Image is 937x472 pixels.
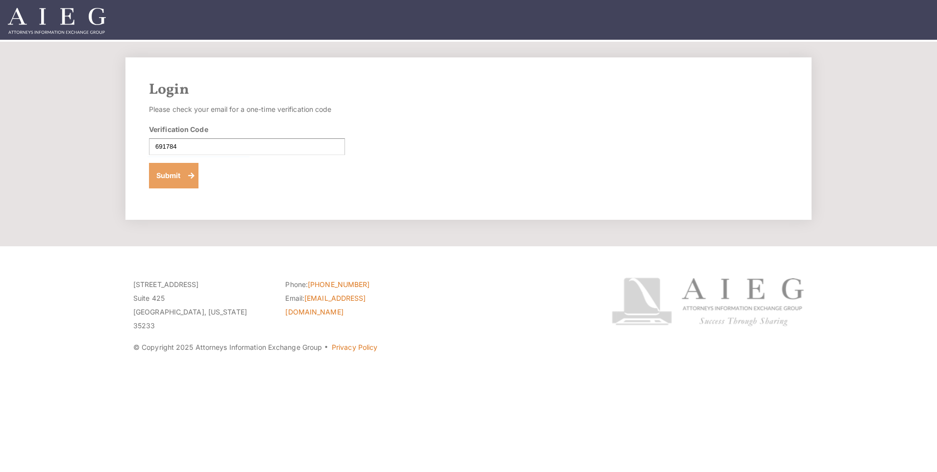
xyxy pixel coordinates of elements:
img: Attorneys Information Exchange Group logo [612,278,804,326]
li: Email: [285,291,422,319]
li: Phone: [285,278,422,291]
img: Attorneys Information Exchange Group [8,8,106,34]
p: [STREET_ADDRESS] Suite 425 [GEOGRAPHIC_DATA], [US_STATE] 35233 [133,278,271,333]
p: © Copyright 2025 Attorneys Information Exchange Group [133,341,575,354]
h2: Login [149,81,788,99]
a: Privacy Policy [332,343,377,351]
button: Submit [149,163,198,188]
span: · [324,347,328,352]
label: Verification Code [149,124,208,134]
a: [PHONE_NUMBER] [308,280,370,288]
a: [EMAIL_ADDRESS][DOMAIN_NAME] [285,294,366,316]
p: Please check your email for a one-time verification code [149,103,345,116]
